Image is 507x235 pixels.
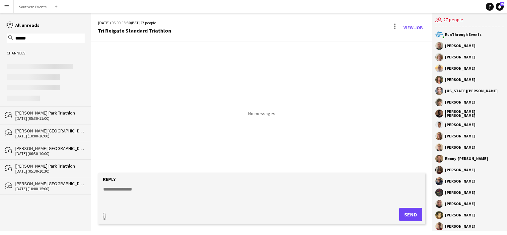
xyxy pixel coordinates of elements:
[445,66,475,70] div: [PERSON_NAME]
[445,134,475,138] div: [PERSON_NAME]
[15,134,85,138] div: [DATE] (10:00-16:00)
[7,22,39,28] a: All unreads
[15,128,85,134] div: [PERSON_NAME][GEOGRAPHIC_DATA] Set Up
[15,145,85,151] div: [PERSON_NAME][GEOGRAPHIC_DATA]
[401,22,425,33] a: View Job
[445,89,498,93] div: [US_STATE][PERSON_NAME]
[15,163,85,169] div: [PERSON_NAME] Park Triathlon
[15,181,85,187] div: [PERSON_NAME][GEOGRAPHIC_DATA] Set Up
[445,145,475,149] div: [PERSON_NAME]
[15,187,85,191] div: [DATE] (10:00-15:00)
[445,100,475,104] div: [PERSON_NAME]
[500,2,504,6] span: 75
[445,33,481,37] div: RunThrough Events
[445,179,475,183] div: [PERSON_NAME]
[15,151,85,156] div: [DATE] (06:30-10:00)
[445,44,475,48] div: [PERSON_NAME]
[445,123,475,127] div: [PERSON_NAME]
[15,116,85,121] div: [DATE] (05:30-11:00)
[248,111,275,117] p: No messages
[496,3,504,11] a: 75
[445,224,475,228] div: [PERSON_NAME]
[98,28,171,34] div: Tri Reigate Standard Triathlon
[445,78,475,82] div: [PERSON_NAME]
[15,169,85,174] div: [DATE] (05:30-10:30)
[445,202,475,206] div: [PERSON_NAME]
[435,13,504,27] div: 27 people
[98,20,171,26] div: [DATE] (06:00-13:30) | 27 people
[103,176,116,182] label: Reply
[445,55,475,59] div: [PERSON_NAME]
[132,20,139,25] span: BST
[445,110,504,118] div: [PERSON_NAME] [PERSON_NAME]
[15,110,85,116] div: [PERSON_NAME] Park Triathlon
[445,213,475,217] div: [PERSON_NAME]
[14,0,52,13] button: Southern Events
[399,208,422,221] button: Send
[445,191,475,195] div: [PERSON_NAME]
[445,157,488,161] div: Ebony-[PERSON_NAME]
[445,168,475,172] div: [PERSON_NAME]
